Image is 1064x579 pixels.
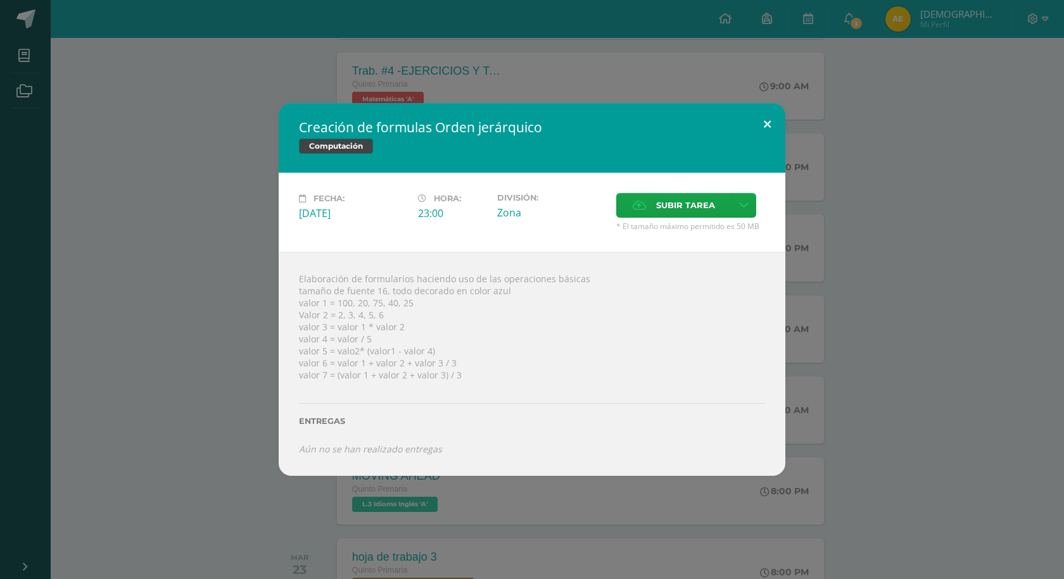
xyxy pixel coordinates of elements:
div: 23:00 [418,206,487,220]
div: Elaboración de formularios haciendo uso de las operaciones básicas tamaño de fuente 16, todo deco... [279,252,785,476]
i: Aún no se han realizado entregas [299,443,442,455]
div: Zona [497,206,606,220]
label: División: [497,193,606,202]
span: Fecha: [313,194,345,203]
div: [DATE] [299,206,408,220]
span: Subir tarea [656,194,715,217]
span: Hora: [434,194,461,203]
label: Entregas [299,416,765,426]
button: Close (Esc) [749,103,785,146]
h2: Creación de formulas Orden jerárquico [299,118,765,136]
span: Computación [299,139,373,154]
span: * El tamaño máximo permitido es 50 MB [616,221,765,232]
